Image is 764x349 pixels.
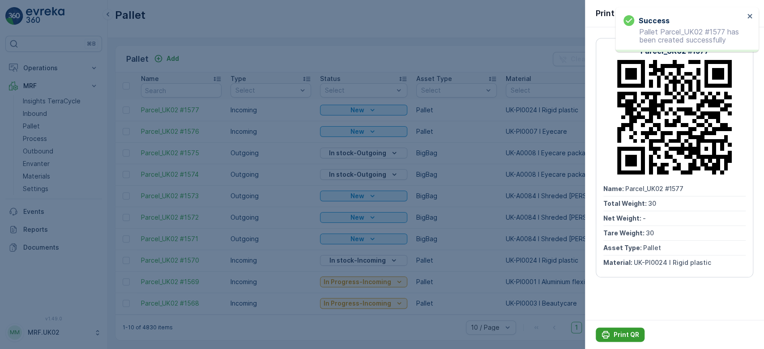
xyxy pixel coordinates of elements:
span: Net Weight : [8,176,47,184]
span: Asset Type : [8,206,47,213]
span: 30 [646,229,654,237]
span: Total Weight : [603,200,648,207]
h3: Success [639,15,670,26]
span: UK-PI0007 I Eyecare [38,221,101,228]
p: Print QR [596,7,627,20]
span: - [643,214,646,222]
span: Parcel_UK02 #1577 [625,185,683,192]
span: Tare Weight : [8,191,50,199]
span: 30 [52,162,60,169]
button: Print QR [596,328,644,342]
p: Parcel_UK02 #1576 [347,8,416,18]
span: Parcel_UK02 #1576 [30,147,88,154]
span: Pallet [47,206,65,213]
span: UK-PI0024 I Rigid plastic [634,259,711,266]
span: 30 [50,191,58,199]
span: - [47,176,50,184]
span: Net Weight : [603,214,643,222]
button: close [747,13,753,21]
span: Material : [603,259,634,266]
span: Tare Weight : [603,229,646,237]
p: Print QR [614,330,639,339]
span: Name : [8,147,30,154]
span: Asset Type : [603,244,643,251]
span: Pallet [643,244,661,251]
span: Material : [8,221,38,228]
span: Name : [603,185,625,192]
span: Total Weight : [8,162,52,169]
span: 30 [648,200,656,207]
p: Pallet Parcel_UK02 #1577 has been created successfully [623,28,744,44]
